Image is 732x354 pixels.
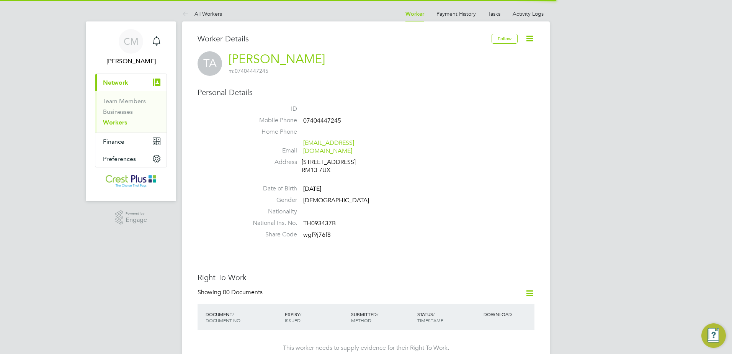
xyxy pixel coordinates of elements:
span: [DATE] [303,185,321,193]
div: DOWNLOAD [482,307,534,321]
span: / [232,311,234,317]
button: Engage Resource Center [701,323,726,348]
label: Share Code [243,231,297,239]
span: TIMESTAMP [417,317,443,323]
nav: Main navigation [86,21,176,201]
img: crestplusoperations-logo-retina.png [106,175,157,187]
a: Activity Logs [513,10,544,17]
label: National Ins. No. [243,219,297,227]
div: Network [95,91,167,133]
span: DOCUMENT NO. [206,317,242,323]
a: Worker [405,11,424,17]
h3: Worker Details [198,34,492,44]
span: 07404447245 [303,117,341,125]
a: All Workers [182,10,222,17]
span: CM [124,36,139,46]
span: / [433,311,435,317]
h3: Personal Details [198,87,534,97]
span: / [377,311,378,317]
label: Mobile Phone [243,116,297,125]
span: wgf9j76f8 [303,231,331,239]
span: Powered by [126,210,147,217]
span: TH093437B [303,220,336,227]
a: Workers [103,119,127,126]
button: Network [95,74,167,91]
a: Team Members [103,97,146,105]
label: Date of Birth [243,185,297,193]
a: [PERSON_NAME] [229,52,325,67]
div: Showing [198,288,264,297]
button: Preferences [95,150,167,167]
a: [EMAIL_ADDRESS][DOMAIN_NAME] [303,139,354,155]
label: ID [243,105,297,113]
button: Follow [492,34,518,44]
span: ISSUED [285,317,301,323]
span: Courtney Miller [95,57,167,66]
span: 07404447245 [229,67,268,74]
div: [STREET_ADDRESS] RM13 7UX [302,158,374,174]
h3: Right To Work [198,272,534,282]
a: Tasks [488,10,500,17]
span: 00 Documents [223,288,263,296]
a: Powered byEngage [115,210,147,225]
div: SUBMITTED [349,307,415,327]
span: METHOD [351,317,371,323]
label: Home Phone [243,128,297,136]
div: DOCUMENT [204,307,283,327]
span: [DEMOGRAPHIC_DATA] [303,197,369,204]
span: Preferences [103,155,136,162]
label: Address [243,158,297,166]
span: m: [229,67,235,74]
div: This worker needs to supply evidence for their Right To Work. [205,344,527,352]
a: Go to home page [95,175,167,187]
span: Finance [103,138,124,145]
div: EXPIRY [283,307,349,327]
span: Network [103,79,128,86]
a: Payment History [436,10,476,17]
span: Engage [126,217,147,223]
a: CM[PERSON_NAME] [95,29,167,66]
div: STATUS [415,307,482,327]
label: Email [243,147,297,155]
span: TA [198,51,222,76]
label: Gender [243,196,297,204]
span: / [300,311,301,317]
button: Finance [95,133,167,150]
label: Nationality [243,208,297,216]
a: Businesses [103,108,133,115]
